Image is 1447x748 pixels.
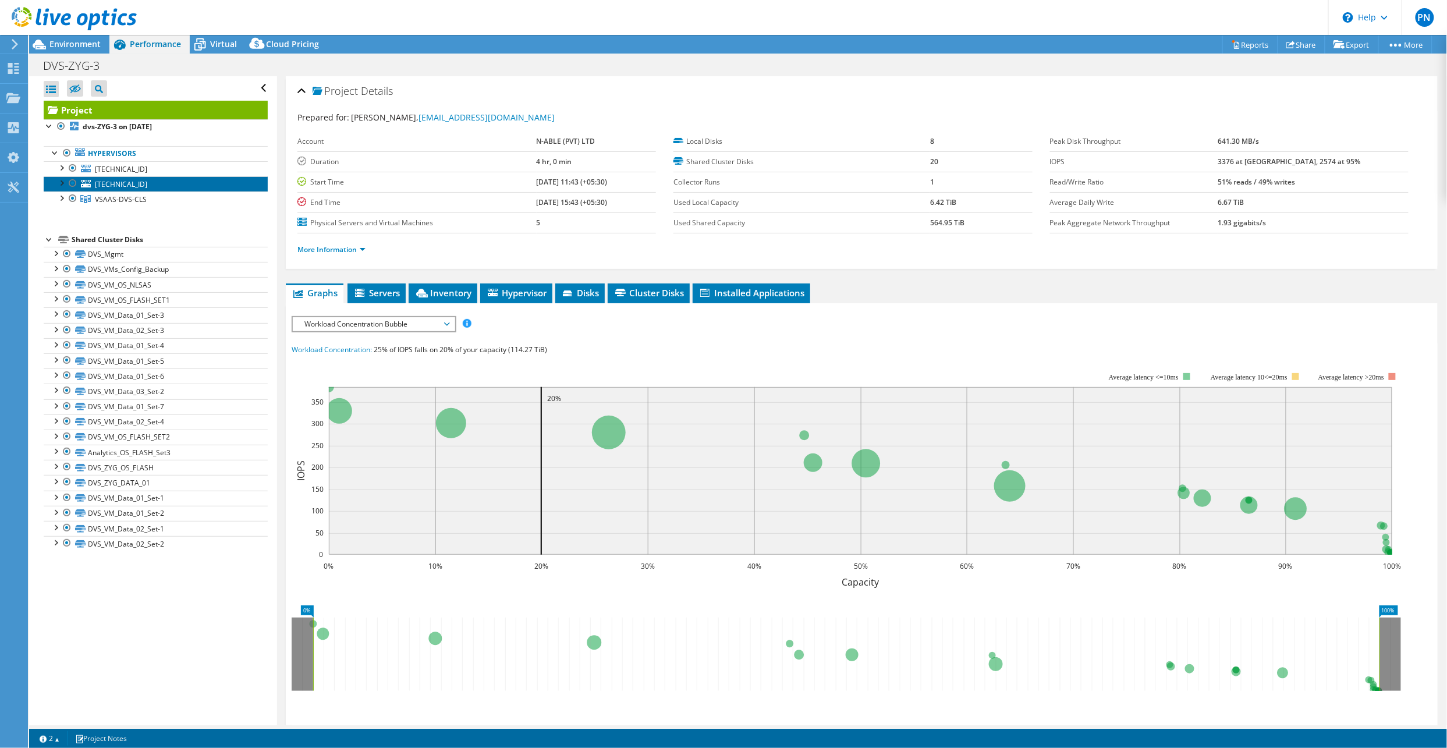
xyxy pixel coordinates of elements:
[44,277,268,292] a: DVS_VM_OS_NLSAS
[292,287,338,299] span: Graphs
[1218,197,1244,207] b: 6.67 TiB
[319,550,323,559] text: 0
[324,561,334,571] text: 0%
[537,136,595,146] b: N-ABLE (PVT) LTD
[44,460,268,475] a: DVS_ZYG_OS_FLASH
[311,419,324,428] text: 300
[428,561,442,571] text: 10%
[1109,373,1179,381] tspan: Average latency <=10ms
[930,177,934,187] b: 1
[83,122,152,132] b: dvs-ZYG-3 on [DATE]
[297,197,536,208] label: End Time
[930,218,964,228] b: 564.95 TiB
[537,177,608,187] b: [DATE] 11:43 (+05:30)
[299,317,448,331] span: Workload Concentration Bubble
[930,136,934,146] b: 8
[641,561,655,571] text: 30%
[31,731,68,746] a: 2
[547,394,561,403] text: 20%
[673,136,930,147] label: Local Disks
[1050,156,1218,168] label: IOPS
[537,197,608,207] b: [DATE] 15:43 (+05:30)
[44,146,268,161] a: Hypervisors
[1050,197,1218,208] label: Average Daily Write
[353,287,400,299] span: Servers
[44,262,268,277] a: DVS_VMs_Config_Backup
[1278,36,1325,54] a: Share
[1050,136,1218,147] label: Peak Disk Throughput
[1222,36,1278,54] a: Reports
[311,484,324,494] text: 150
[44,536,268,551] a: DVS_VM_Data_02_Set-2
[613,287,684,299] span: Cluster Disks
[537,157,572,166] b: 4 hr, 0 min
[44,384,268,399] a: DVS_VM_Data_03_Set-2
[414,287,471,299] span: Inventory
[534,561,548,571] text: 20%
[297,156,536,168] label: Duration
[311,462,324,472] text: 200
[842,576,880,589] text: Capacity
[315,528,324,538] text: 50
[1218,177,1296,187] b: 51% reads / 49% writes
[1211,373,1288,381] tspan: Average latency 10<=20ms
[486,287,547,299] span: Hypervisor
[49,38,101,49] span: Environment
[44,307,268,322] a: DVS_VM_Data_01_Set-3
[210,38,237,49] span: Virtual
[38,59,118,72] h1: DVS-ZYG-3
[67,731,135,746] a: Project Notes
[44,161,268,176] a: [TECHNICAL_ID]
[854,561,868,571] text: 50%
[44,176,268,192] a: [TECHNICAL_ID]
[1218,157,1361,166] b: 3376 at [GEOGRAPHIC_DATA], 2574 at 95%
[1343,12,1353,23] svg: \n
[95,179,147,189] span: [TECHNICAL_ID]
[960,561,974,571] text: 60%
[1378,36,1432,54] a: More
[561,287,599,299] span: Disks
[747,561,761,571] text: 40%
[295,460,307,481] text: IOPS
[44,192,268,207] a: VSAAS-DVS-CLS
[44,101,268,119] a: Project
[1279,561,1293,571] text: 90%
[44,399,268,414] a: DVS_VM_Data_01_Set-7
[351,112,555,123] span: [PERSON_NAME],
[374,345,547,354] span: 25% of IOPS falls on 20% of your capacity (114.27 TiB)
[44,247,268,262] a: DVS_Mgmt
[44,323,268,338] a: DVS_VM_Data_02_Set-3
[673,217,930,229] label: Used Shared Capacity
[72,233,268,247] div: Shared Cluster Disks
[673,176,930,188] label: Collector Runs
[44,338,268,353] a: DVS_VM_Data_01_Set-4
[313,86,358,97] span: Project
[95,194,147,204] span: VSAAS-DVS-CLS
[44,119,268,134] a: dvs-ZYG-3 on [DATE]
[673,197,930,208] label: Used Local Capacity
[44,521,268,536] a: DVS_VM_Data_02_Set-1
[44,491,268,506] a: DVS_VM_Data_01_Set-1
[1050,176,1218,188] label: Read/Write Ratio
[311,506,324,516] text: 100
[297,217,536,229] label: Physical Servers and Virtual Machines
[266,38,319,49] span: Cloud Pricing
[1066,561,1080,571] text: 70%
[95,164,147,174] span: [TECHNICAL_ID]
[44,368,268,384] a: DVS_VM_Data_01_Set-6
[44,445,268,460] a: Analytics_OS_FLASH_Set3
[297,176,536,188] label: Start Time
[292,345,372,354] span: Workload Concentration:
[311,441,324,451] text: 250
[419,112,555,123] a: [EMAIL_ADDRESS][DOMAIN_NAME]
[1416,8,1434,27] span: PN
[297,244,366,254] a: More Information
[297,136,536,147] label: Account
[930,157,938,166] b: 20
[1218,136,1260,146] b: 641.30 MB/s
[1384,561,1402,571] text: 100%
[1325,36,1379,54] a: Export
[44,430,268,445] a: DVS_VM_OS_FLASH_SET2
[1050,217,1218,229] label: Peak Aggregate Network Throughput
[698,287,804,299] span: Installed Applications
